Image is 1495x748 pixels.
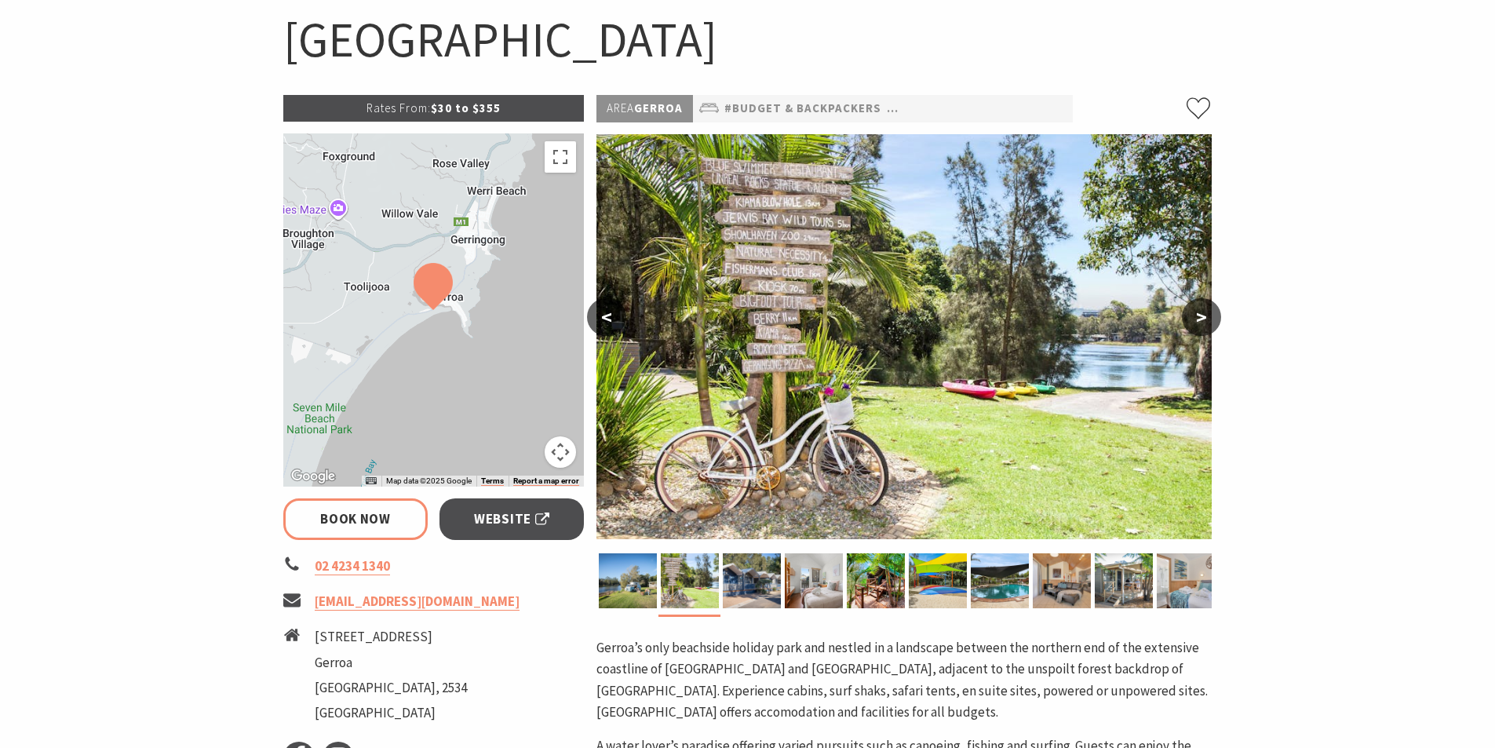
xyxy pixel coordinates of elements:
[315,702,467,724] li: [GEOGRAPHIC_DATA]
[545,141,576,173] button: Toggle fullscreen view
[481,476,504,486] a: Terms (opens in new tab)
[315,626,467,648] li: [STREET_ADDRESS]
[1033,553,1091,608] img: fireplace
[366,476,377,487] button: Keyboard shortcuts
[599,553,657,608] img: Combi Van, Camping, Caravanning, Sites along Crooked River at Seven Mile Beach Holiday Park
[513,476,579,486] a: Report a map error
[366,100,431,115] span: Rates From:
[315,557,390,575] a: 02 4234 1340
[1063,99,1136,119] a: #Cottages
[1157,553,1215,608] img: cabin bedroom
[1182,298,1221,336] button: >
[587,298,626,336] button: <
[723,553,781,608] img: Surf shak
[971,553,1029,608] img: Beachside Pool
[596,134,1212,539] img: Welcome to Seven Mile Beach Holiday Park
[545,436,576,468] button: Map camera controls
[887,99,1058,119] a: #Camping & Holiday Parks
[607,100,634,115] span: Area
[785,553,843,608] img: shack 2
[596,637,1212,723] p: Gerroa’s only beachside holiday park and nestled in a landscape between the northern end of the e...
[315,652,467,673] li: Gerroa
[847,553,905,608] img: Safari Tents at Seven Mile Beach Holiday Park
[439,498,585,540] a: Website
[1095,553,1153,608] img: Couple on cabin deck at Seven Mile Beach Holiday Park
[287,466,339,487] img: Google
[315,593,520,611] a: [EMAIL_ADDRESS][DOMAIN_NAME]
[474,509,549,530] span: Website
[724,99,881,119] a: #Budget & backpackers
[283,8,1212,71] h1: [GEOGRAPHIC_DATA]
[287,466,339,487] a: Click to see this area on Google Maps
[283,95,585,122] p: $30 to $355
[596,95,693,122] p: Gerroa
[386,476,472,485] span: Map data ©2025 Google
[909,553,967,608] img: jumping pillow
[283,498,428,540] a: Book Now
[315,677,467,699] li: [GEOGRAPHIC_DATA], 2534
[661,553,719,608] img: Welcome to Seven Mile Beach Holiday Park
